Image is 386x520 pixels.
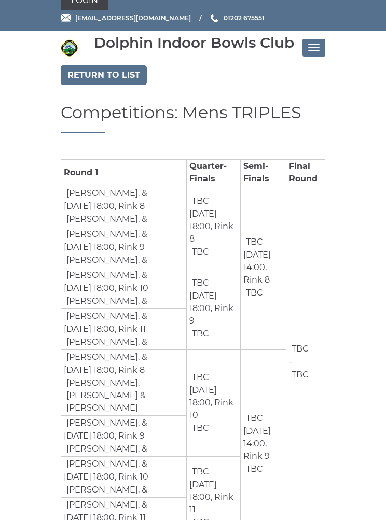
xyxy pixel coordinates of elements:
td: [DATE] 18:00, Rink 11 [61,308,187,349]
a: Email [EMAIL_ADDRESS][DOMAIN_NAME] [61,13,191,23]
td: [PERSON_NAME], & [64,228,148,241]
td: [PERSON_NAME], & [64,483,148,497]
td: TBC [189,245,210,259]
span: [EMAIL_ADDRESS][DOMAIN_NAME] [75,14,191,22]
td: TBC [289,342,309,356]
a: Return to list [61,65,147,85]
td: TBC [189,276,210,290]
td: [DATE] 18:00, Rink 8 [186,186,240,268]
td: [PERSON_NAME], & [64,213,148,226]
td: [DATE] 18:00, Rink 8 [61,349,187,415]
td: [DATE] 14:00, Rink 8 [240,186,286,349]
td: [PERSON_NAME], & [64,310,148,323]
td: TBC [189,194,210,208]
td: Semi-Finals [240,159,286,186]
td: TBC [243,462,264,476]
td: [DATE] 18:00, Rink 10 [61,456,187,497]
img: Email [61,14,71,22]
a: Phone us 01202 675551 [209,13,265,23]
td: Round 1 [61,159,187,186]
td: TBC [289,368,309,382]
td: [DATE] 18:00, Rink 9 [61,415,187,456]
td: Quarter-Finals [186,159,240,186]
td: TBC [189,327,210,341]
td: Final Round [286,159,325,186]
td: [DATE] 18:00, Rink 10 [61,268,187,308]
td: [DATE] 18:00, Rink 8 [61,186,187,227]
td: TBC [189,421,210,435]
td: [PERSON_NAME], [PERSON_NAME] & [PERSON_NAME] [64,376,183,415]
button: Toggle navigation [302,39,325,57]
td: [PERSON_NAME], & [64,457,148,471]
td: [PERSON_NAME], & [64,350,148,364]
img: Phone us [211,14,218,22]
td: [PERSON_NAME], & [64,442,148,456]
td: [DATE] 18:00, Rink 9 [186,268,240,349]
td: [PERSON_NAME], & [64,269,148,282]
td: TBC [243,412,264,425]
span: 01202 675551 [224,14,265,22]
td: [PERSON_NAME], & [64,498,148,512]
td: TBC [243,235,264,249]
td: TBC [189,465,210,479]
img: Dolphin Indoor Bowls Club [61,39,78,57]
div: Dolphin Indoor Bowls Club [94,35,294,51]
td: [DATE] 18:00, Rink 9 [61,227,187,268]
td: [PERSON_NAME], & [64,335,148,349]
td: [PERSON_NAME], & [64,187,148,200]
td: [PERSON_NAME], & [64,254,148,267]
td: TBC [189,371,210,384]
td: TBC [243,286,264,300]
h1: Competitions: Mens TRIPLES [61,103,325,133]
td: [PERSON_NAME], & [64,294,148,308]
td: [DATE] 18:00, Rink 10 [186,349,240,456]
td: [PERSON_NAME], & [64,416,148,430]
